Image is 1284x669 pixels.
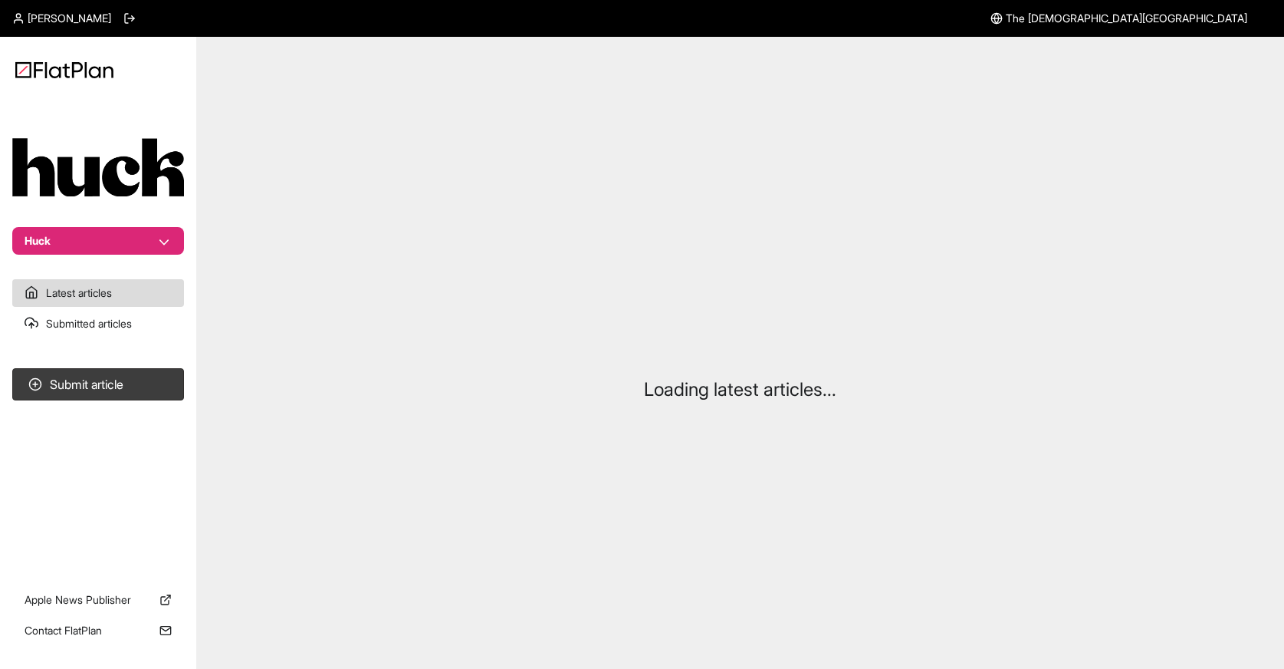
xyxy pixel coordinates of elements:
[12,279,184,307] a: Latest articles
[1006,11,1247,26] span: The [DEMOGRAPHIC_DATA][GEOGRAPHIC_DATA]
[12,138,184,196] img: Publication Logo
[28,11,111,26] span: [PERSON_NAME]
[12,586,184,614] a: Apple News Publisher
[12,617,184,644] a: Contact FlatPlan
[12,368,184,400] button: Submit article
[644,377,836,402] p: Loading latest articles...
[12,11,111,26] a: [PERSON_NAME]
[12,310,184,338] a: Submitted articles
[12,227,184,255] button: Huck
[15,61,113,78] img: Logo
